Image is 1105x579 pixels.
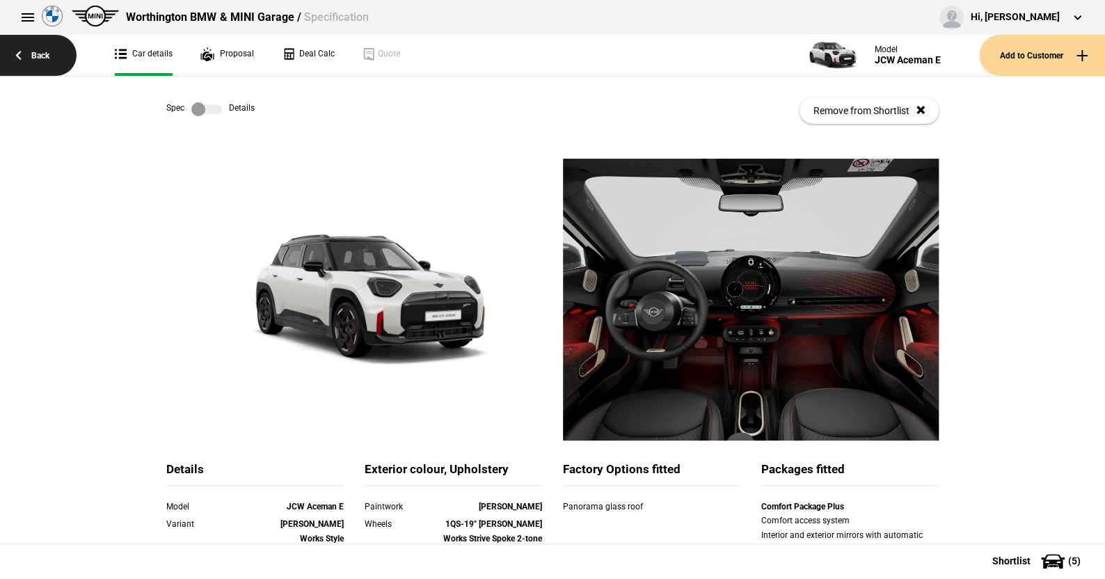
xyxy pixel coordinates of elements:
[282,35,335,76] a: Deal Calc
[72,6,119,26] img: mini.png
[166,461,344,486] div: Details
[443,519,542,557] strong: 1QS-19" [PERSON_NAME] Works Strive Spoke 2-tone with sport tyres
[971,544,1105,578] button: Shortlist(5)
[166,517,273,531] div: Variant
[287,502,344,511] strong: JCW Aceman E
[365,517,436,531] div: Wheels
[303,10,368,24] span: Specification
[115,35,173,76] a: Car details
[200,35,254,76] a: Proposal
[875,54,941,66] div: JCW Aceman E
[761,502,844,511] strong: Comfort Package Plus
[800,97,939,124] button: Remove from Shortlist
[280,519,344,543] strong: [PERSON_NAME] Works Style
[761,461,939,486] div: Packages fitted
[365,500,436,514] div: Paintwork
[126,10,368,25] div: Worthington BMW & MINI Garage /
[166,500,273,514] div: Model
[42,6,63,26] img: bmw.png
[563,461,740,486] div: Factory Options fitted
[979,35,1105,76] button: Add to Customer
[875,45,941,54] div: Model
[992,556,1031,566] span: Shortlist
[563,500,687,514] div: Panorama glass roof
[1068,556,1081,566] span: ( 5 )
[971,10,1060,24] div: Hi, [PERSON_NAME]
[166,102,255,116] div: Spec Details
[479,502,542,511] strong: [PERSON_NAME]
[365,461,542,486] div: Exterior colour, Upholstery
